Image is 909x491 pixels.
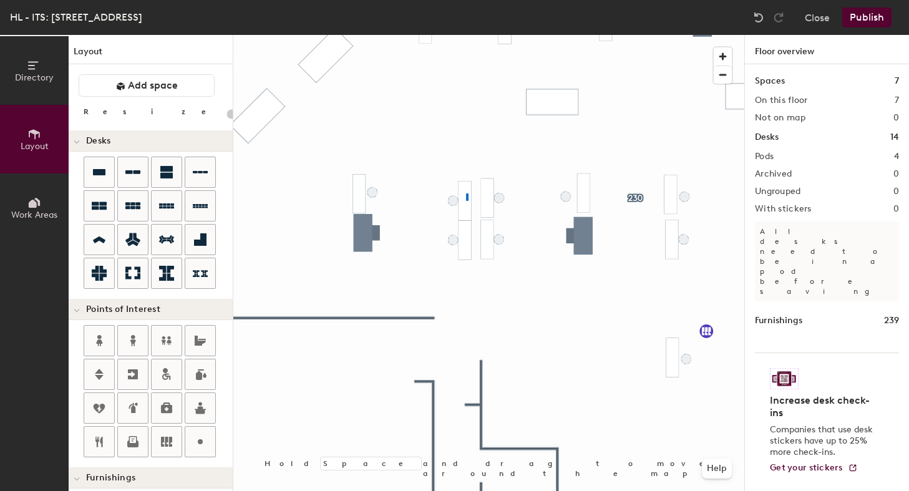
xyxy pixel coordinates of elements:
p: Companies that use desk stickers have up to 25% more check-ins. [770,424,877,458]
div: Resize [84,107,221,117]
h2: 0 [893,113,899,123]
h1: Furnishings [755,314,802,328]
h2: Pods [755,152,774,162]
button: Add space [79,74,215,97]
button: Close [805,7,830,27]
span: Work Areas [11,210,57,220]
h2: 7 [895,95,899,105]
img: Sticker logo [770,368,799,389]
button: Publish [842,7,892,27]
h2: With stickers [755,204,812,214]
img: Undo [752,11,765,24]
img: Redo [772,11,785,24]
h1: 14 [890,130,899,144]
h1: Floor overview [745,35,909,64]
h2: Ungrouped [755,187,801,197]
h4: Increase desk check-ins [770,394,877,419]
h1: Desks [755,130,779,144]
span: Furnishings [86,473,135,483]
h1: 7 [895,74,899,88]
h2: 0 [893,204,899,214]
h2: 4 [894,152,899,162]
h2: 0 [893,187,899,197]
h2: Not on map [755,113,805,123]
span: Add space [128,79,178,92]
span: Layout [21,141,49,152]
h2: On this floor [755,95,808,105]
h2: 0 [893,169,899,179]
span: Desks [86,136,110,146]
a: Get your stickers [770,463,858,474]
h2: Archived [755,169,792,179]
span: Get your stickers [770,462,843,473]
p: All desks need to be in a pod before saving [755,221,899,301]
h1: Layout [69,45,233,64]
span: Directory [15,72,54,83]
div: HL - ITS: [STREET_ADDRESS] [10,9,142,25]
button: Help [702,459,732,479]
h1: Spaces [755,74,785,88]
span: Points of Interest [86,304,160,314]
h1: 239 [884,314,899,328]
